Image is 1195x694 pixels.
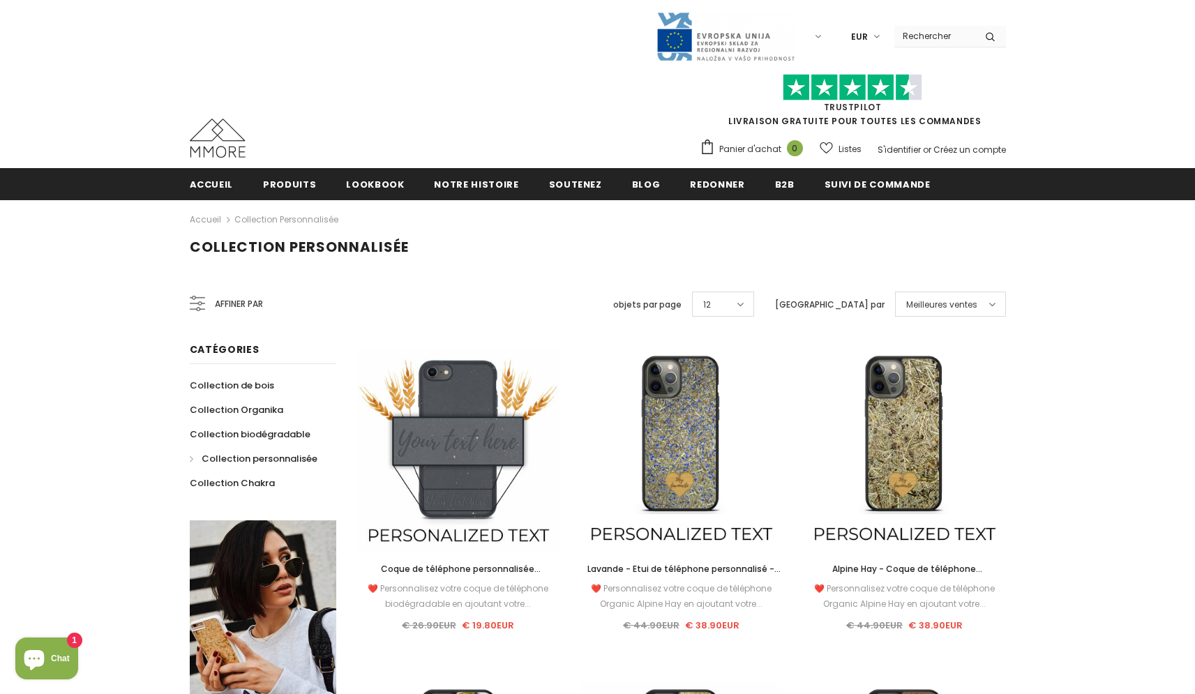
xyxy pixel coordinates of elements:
[908,619,963,632] span: € 38.90EUR
[775,178,795,191] span: B2B
[923,144,931,156] span: or
[234,213,338,225] a: Collection personnalisée
[803,581,1005,612] div: ❤️ Personnalisez votre coque de téléphone Organic Alpine Hay en ajoutant votre...
[775,298,885,312] label: [GEOGRAPHIC_DATA] par
[549,168,602,199] a: soutenez
[190,373,274,398] a: Collection de bois
[190,403,283,416] span: Collection Organika
[933,144,1006,156] a: Créez un compte
[263,168,316,199] a: Produits
[906,298,977,312] span: Meilleures ventes
[190,168,234,199] a: Accueil
[11,638,82,683] inbox-online-store-chat: Shopify online store chat
[825,178,931,191] span: Suivi de commande
[623,619,679,632] span: € 44.90EUR
[824,101,882,113] a: TrustPilot
[190,237,409,257] span: Collection personnalisée
[190,398,283,422] a: Collection Organika
[402,619,456,632] span: € 26.90EUR
[839,142,862,156] span: Listes
[190,342,260,356] span: Catégories
[825,168,931,199] a: Suivi de commande
[719,142,781,156] span: Panier d'achat
[846,619,903,632] span: € 44.90EUR
[202,452,317,465] span: Collection personnalisée
[632,178,661,191] span: Blog
[783,74,922,101] img: Faites confiance aux étoiles pilotes
[878,144,921,156] a: S'identifier
[587,563,781,590] span: Lavande - Etui de téléphone personnalisé - Cadeau personnalisé
[775,168,795,199] a: B2B
[787,140,803,156] span: 0
[190,471,275,495] a: Collection Chakra
[820,137,862,161] a: Listes
[656,11,795,62] img: Javni Razpis
[690,168,744,199] a: Redonner
[685,619,739,632] span: € 38.90EUR
[263,178,316,191] span: Produits
[346,178,404,191] span: Lookbook
[632,168,661,199] a: Blog
[215,296,263,312] span: Affiner par
[462,619,514,632] span: € 19.80EUR
[190,379,274,392] span: Collection de bois
[357,561,559,577] a: Coque de téléphone personnalisée biodégradable - Noire
[190,446,317,471] a: Collection personnalisée
[690,178,744,191] span: Redonner
[190,178,234,191] span: Accueil
[190,119,246,158] img: Cas MMORE
[434,178,518,191] span: Notre histoire
[851,30,868,44] span: EUR
[357,581,559,612] div: ❤️ Personnalisez votre coque de téléphone biodégradable en ajoutant votre...
[190,211,221,228] a: Accueil
[381,563,541,590] span: Coque de téléphone personnalisée biodégradable - Noire
[700,80,1006,127] span: LIVRAISON GRATUITE POUR TOUTES LES COMMANDES
[656,30,795,42] a: Javni Razpis
[803,561,1005,577] a: Alpine Hay - Coque de téléphone personnalisée - Cadeau personnalisé
[703,298,711,312] span: 12
[346,168,404,199] a: Lookbook
[700,139,810,160] a: Panier d'achat 0
[434,168,518,199] a: Notre histoire
[894,26,975,46] input: Search Site
[190,428,310,441] span: Collection biodégradable
[822,563,986,590] span: Alpine Hay - Coque de téléphone personnalisée - Cadeau personnalisé
[613,298,682,312] label: objets par page
[580,581,782,612] div: ❤️ Personnalisez votre coque de téléphone Organic Alpine Hay en ajoutant votre...
[549,178,602,191] span: soutenez
[190,422,310,446] a: Collection biodégradable
[190,476,275,490] span: Collection Chakra
[580,561,782,577] a: Lavande - Etui de téléphone personnalisé - Cadeau personnalisé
